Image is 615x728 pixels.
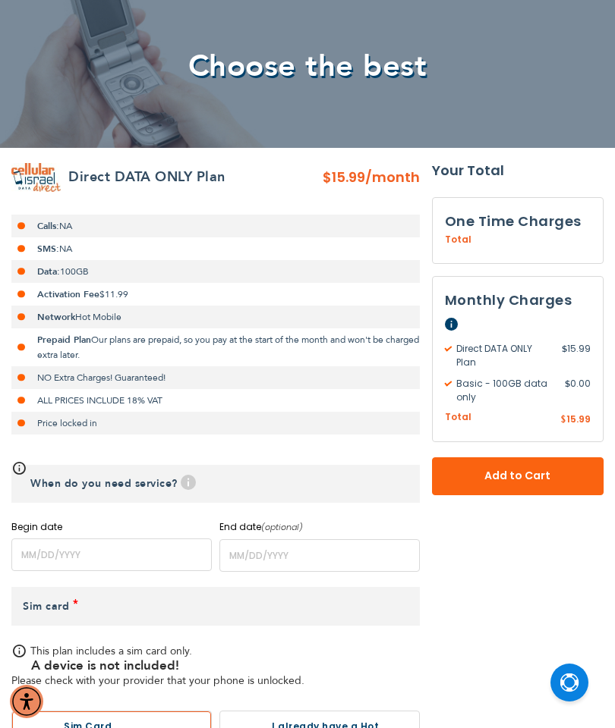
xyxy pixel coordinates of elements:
i: (optional) [261,521,303,533]
strong: Network [37,311,75,323]
strong: Prepaid Plan [37,334,91,346]
span: $ [565,377,570,391]
h2: Direct DATA ONLY Plan [68,166,225,189]
span: 15.99 [562,342,591,369]
li: NO Extra Charges! Guaranteed! [11,366,420,389]
div: Accessibility Menu [10,685,43,718]
strong: Calls: [37,220,59,232]
span: Direct DATA ONLY Plan [445,342,562,369]
li: ALL PRICES INCLUDE 18% VAT [11,389,420,412]
strong: Activation Fee [37,288,99,300]
span: This plan includes a sim card only. Please check with your provider that your phone is unlocked. [11,644,304,688]
span: $15.99 [323,168,365,187]
li: NA [11,215,420,237]
h3: One Time Charges [445,210,591,233]
strong: SMS: [37,243,59,255]
li: NA [11,237,420,260]
span: Sim card [23,599,69,613]
span: Our plans are prepaid, so you pay at the start of the month and won't be charged extra later. [37,334,419,361]
label: Begin date [11,521,212,532]
b: A device is not included! [31,657,179,674]
input: MM/DD/YYYY [11,538,212,571]
span: Monthly Charges [445,290,572,309]
span: Total [445,233,471,246]
label: End date [219,521,420,533]
strong: Your Total [432,159,604,182]
span: 0.00 [565,377,591,404]
span: Basic - 100GB data only [445,377,565,404]
li: Price locked in [11,412,420,435]
span: Add to Cart [482,468,553,484]
span: $11.99 [99,288,128,300]
li: 100GB [11,260,420,283]
span: $ [560,413,566,427]
strong: Data: [37,265,60,278]
span: Help [181,475,196,490]
span: 15.99 [566,413,591,425]
span: /month [365,166,420,189]
img: Direct DATA Only [11,163,61,191]
input: MM/DD/YYYY [219,539,420,572]
span: Help [445,318,458,331]
span: $ [562,342,567,356]
span: Total [445,410,471,425]
h3: When do you need service? [11,465,420,503]
button: Add to Cart [432,457,604,495]
span: Hot Mobile [75,311,121,323]
span: Choose the best [188,45,427,87]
